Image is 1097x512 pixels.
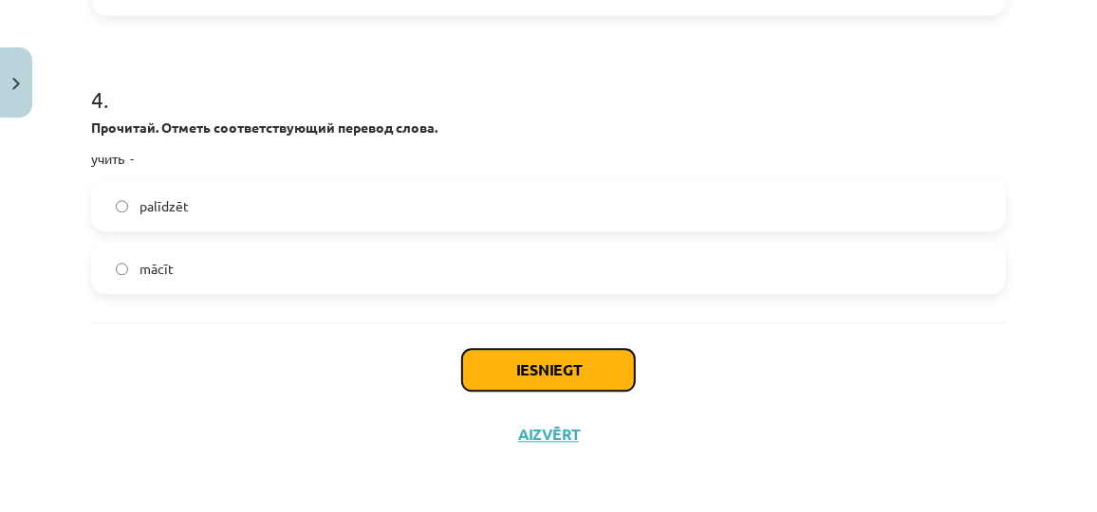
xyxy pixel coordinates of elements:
[91,149,1006,169] p: учить -
[512,425,585,444] button: Aizvērt
[91,119,437,136] strong: Прочитай. Отметь соответствующий перевод слова.
[462,349,635,391] button: Iesniegt
[139,196,189,216] span: palīdzēt
[116,263,128,275] input: mācīt
[116,200,128,212] input: palīdzēt
[91,53,1006,112] h1: 4 .
[139,259,174,279] span: mācīt
[12,78,20,90] img: icon-close-lesson-0947bae3869378f0d4975bcd49f059093ad1ed9edebbc8119c70593378902aed.svg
